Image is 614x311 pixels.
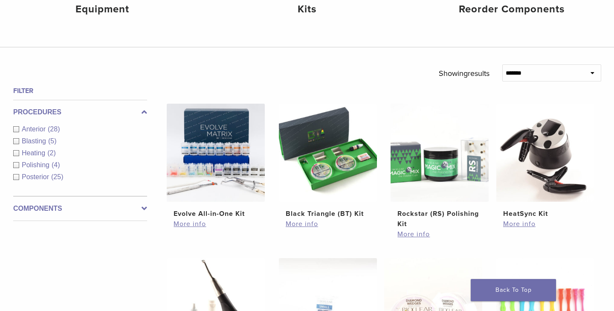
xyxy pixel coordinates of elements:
[391,104,489,202] img: Rockstar (RS) Polishing Kit
[13,203,147,214] label: Components
[174,219,258,229] a: More info
[22,137,48,145] span: Blasting
[13,107,147,117] label: Procedures
[48,137,57,145] span: (5)
[52,161,60,169] span: (4)
[218,2,396,17] h4: Kits
[279,104,377,202] img: Black Triangle (BT) Kit
[471,279,556,301] a: Back To Top
[496,104,595,219] a: HeatSync KitHeatSync Kit
[503,219,588,229] a: More info
[51,173,63,180] span: (25)
[22,173,51,180] span: Posterior
[278,104,378,219] a: Black Triangle (BT) KitBlack Triangle (BT) Kit
[48,125,60,133] span: (28)
[22,149,47,157] span: Heating
[174,209,258,219] h2: Evolve All-in-One Kit
[439,64,489,82] p: Showing results
[13,86,147,96] h4: Filter
[397,209,482,229] h2: Rockstar (RS) Polishing Kit
[47,149,56,157] span: (2)
[286,219,370,229] a: More info
[496,104,594,202] img: HeatSync Kit
[286,209,370,219] h2: Black Triangle (BT) Kit
[22,125,48,133] span: Anterior
[166,104,266,219] a: Evolve All-in-One KitEvolve All-in-One Kit
[14,2,191,17] h4: Equipment
[390,104,489,229] a: Rockstar (RS) Polishing KitRockstar (RS) Polishing Kit
[397,229,482,239] a: More info
[503,209,588,219] h2: HeatSync Kit
[167,104,265,202] img: Evolve All-in-One Kit
[423,2,600,17] h4: Reorder Components
[22,161,52,169] span: Polishing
